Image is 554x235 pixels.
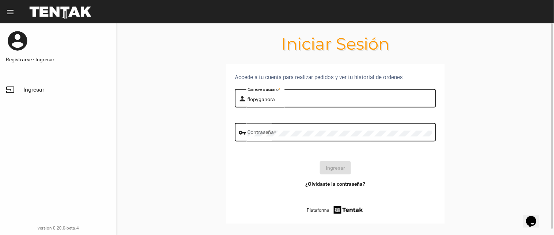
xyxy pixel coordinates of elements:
[307,207,329,214] span: Plataforma
[6,8,15,16] mat-icon: menu
[6,85,15,94] mat-icon: input
[235,73,436,82] div: Accede a tu cuenta para realizar pedidos y ver tu historial de ordenes
[307,205,364,215] a: Plataforma
[23,86,44,93] span: Ingresar
[305,180,366,188] a: ¿Olvidaste la contraseña?
[523,206,547,228] iframe: chat widget
[239,128,248,137] mat-icon: vpn_key
[239,95,248,103] mat-icon: person
[320,161,351,174] button: Ingresar
[6,224,111,232] div: version 0.20.0-beta.4
[6,29,29,53] mat-icon: account_circle
[117,38,554,50] h1: Iniciar Sesión
[333,205,364,215] img: tentak-firm.png
[6,56,111,63] a: Registrarse - Ingresar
